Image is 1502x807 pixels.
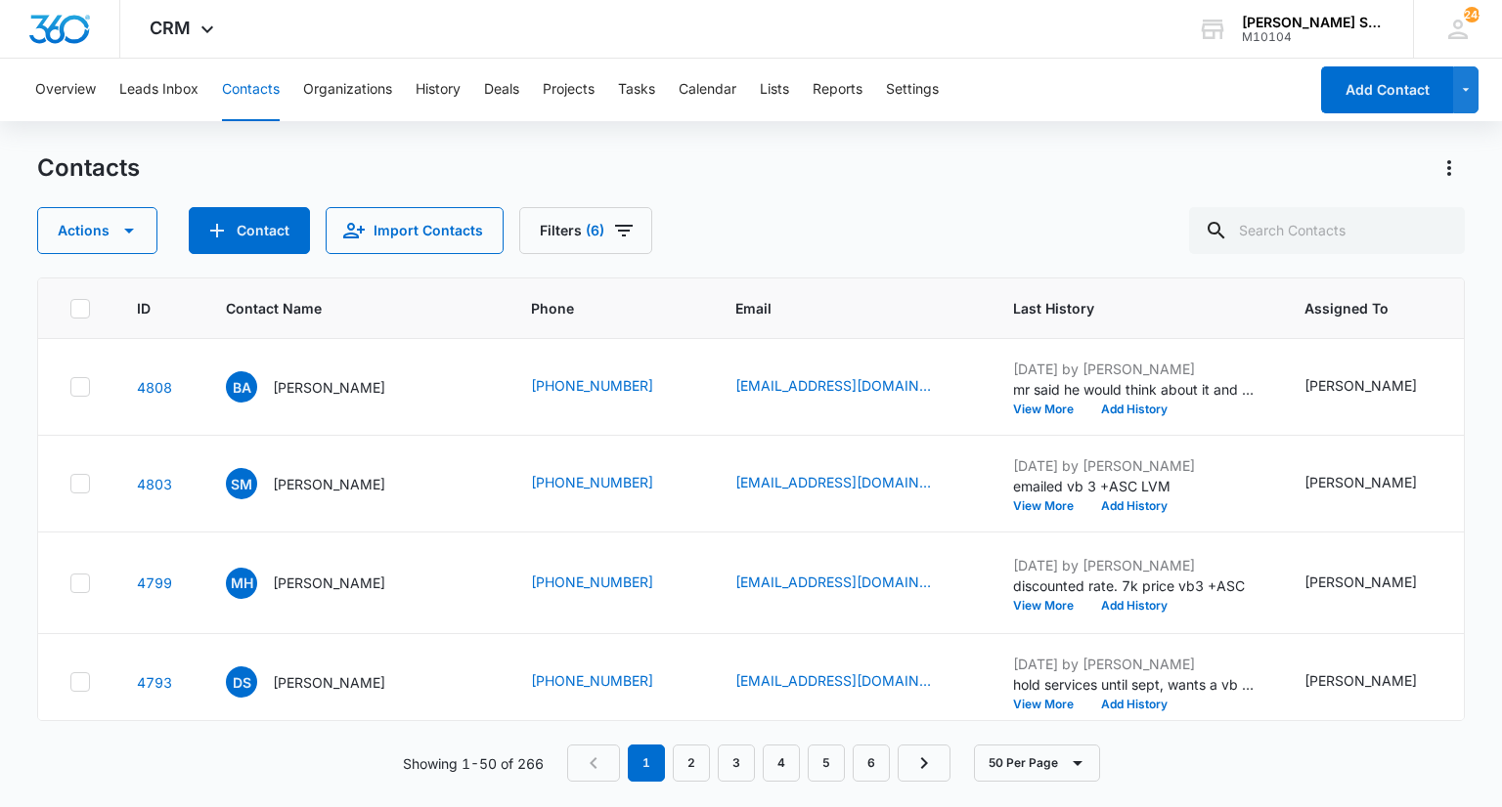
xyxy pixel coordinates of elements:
div: Contact Name - Sherleanne McFadden - Select to Edit Field [226,468,420,499]
a: [EMAIL_ADDRESS][DOMAIN_NAME] [735,472,931,492]
div: Email - confessions2@sbcglobal.net - Select to Edit Field [735,472,966,495]
div: account name [1242,15,1385,30]
div: [PERSON_NAME] [1304,572,1417,592]
div: Email - davidsanjr@outlook.com - Select to Edit Field [735,670,966,694]
div: Email - mollyhighbaugh@gmail.com - Select to Edit Field [735,572,966,595]
a: [PHONE_NUMBER] [531,670,653,691]
span: 245 [1464,7,1480,22]
a: [EMAIL_ADDRESS][DOMAIN_NAME] [735,572,931,592]
div: Phone - 8156003404 - Select to Edit Field [531,572,688,595]
button: View More [1013,699,1087,710]
a: Page 4 [763,744,800,782]
a: Page 2 [673,744,710,782]
button: Reports [813,59,862,121]
span: Contact Name [226,298,456,319]
p: [PERSON_NAME] [273,672,385,693]
button: Add Contact [189,207,310,254]
a: Navigate to contact details page for Sherleanne McFadden [137,476,172,492]
button: View More [1013,600,1087,612]
p: hold services until sept, wants a vb 3 at $69 and a T&amp;S-2 at $60 per for two trees [1013,674,1258,695]
button: Add History [1087,500,1181,512]
div: [PERSON_NAME] [1304,375,1417,396]
button: Contacts [222,59,280,121]
p: mr said he would think about it and get back to [GEOGRAPHIC_DATA] [1013,379,1258,400]
div: Contact Name - Molly Highbaugh - Select to Edit Field [226,568,420,599]
button: Projects [543,59,595,121]
button: Organizations [303,59,392,121]
p: [DATE] by [PERSON_NAME] [1013,359,1258,379]
a: [PHONE_NUMBER] [531,375,653,396]
a: [PHONE_NUMBER] [531,572,653,592]
div: Assigned To - Ted DiMayo - Select to Edit Field [1304,375,1452,399]
span: DS [226,666,257,698]
button: Add History [1087,403,1181,415]
div: Email - billabitz@gmail.com - Select to Edit Field [735,375,966,399]
a: Navigate to contact details page for David Sanford [137,674,172,691]
button: Add History [1087,600,1181,612]
a: Next Page [898,744,950,782]
div: Assigned To - Ted DiMayo - Select to Edit Field [1304,670,1452,694]
div: Phone - 7085650081 - Select to Edit Field [531,472,688,495]
span: CRM [150,18,191,38]
div: [PERSON_NAME] [1304,670,1417,691]
button: Filters [519,207,652,254]
a: Page 5 [808,744,845,782]
p: [PERSON_NAME] [273,377,385,398]
div: notifications count [1464,7,1480,22]
span: ID [137,298,151,319]
button: Actions [37,207,157,254]
button: Settings [886,59,939,121]
a: Navigate to contact details page for Bill Abitz [137,379,172,396]
a: [PHONE_NUMBER] [531,472,653,492]
button: Overview [35,59,96,121]
p: emailed vb 3 +ASC LVM [1013,476,1258,496]
div: Phone - 6828889731 - Select to Edit Field [531,375,688,399]
a: Page 6 [853,744,890,782]
a: [EMAIL_ADDRESS][DOMAIN_NAME] [735,375,931,396]
span: Phone [531,298,660,319]
p: discounted rate. 7k price vb3 +ASC [1013,575,1258,596]
div: [PERSON_NAME] [1304,472,1417,492]
button: Calendar [679,59,736,121]
p: [PERSON_NAME] [273,573,385,593]
button: Tasks [618,59,655,121]
a: Navigate to contact details page for Molly Highbaugh [137,574,172,591]
span: BA [226,371,257,403]
span: Last History [1013,298,1229,319]
div: Contact Name - David Sanford - Select to Edit Field [226,666,420,698]
div: Phone - 2148698102 - Select to Edit Field [531,670,688,694]
em: 1 [628,744,665,782]
div: account id [1242,30,1385,44]
nav: Pagination [567,744,950,782]
span: MH [226,568,257,599]
span: Email [735,298,938,319]
p: [DATE] by [PERSON_NAME] [1013,455,1258,476]
p: Showing 1-50 of 266 [403,753,544,774]
button: Deals [484,59,519,121]
span: (6) [586,224,604,237]
button: View More [1013,403,1087,415]
button: Lists [760,59,789,121]
button: Import Contacts [326,207,504,254]
p: [DATE] by [PERSON_NAME] [1013,555,1258,575]
h1: Contacts [37,153,140,183]
button: History [416,59,461,121]
div: Contact Name - Bill Abitz - Select to Edit Field [226,371,420,403]
button: Actions [1434,152,1465,184]
a: Page 3 [718,744,755,782]
button: Add Contact [1321,66,1453,113]
span: SM [226,468,257,499]
span: Assigned To [1304,298,1424,319]
p: [PERSON_NAME] [273,474,385,494]
input: Search Contacts [1189,207,1465,254]
a: [EMAIL_ADDRESS][DOMAIN_NAME] [735,670,931,691]
button: 50 Per Page [974,744,1100,782]
button: Leads Inbox [119,59,199,121]
div: Assigned To - Ted DiMayo - Select to Edit Field [1304,572,1452,595]
p: [DATE] by [PERSON_NAME] [1013,654,1258,674]
div: Assigned To - Ted DiMayo - Select to Edit Field [1304,472,1452,495]
button: View More [1013,500,1087,512]
button: Add History [1087,699,1181,710]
